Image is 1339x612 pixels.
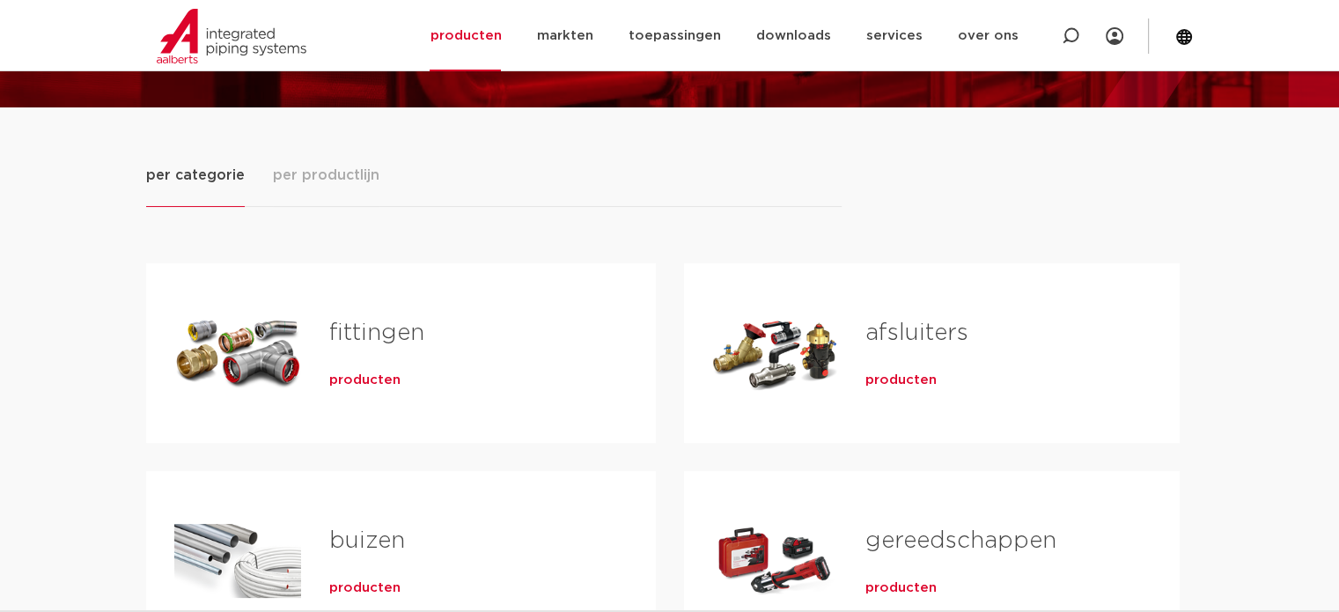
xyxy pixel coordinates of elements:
span: per productlijn [273,165,379,186]
a: gereedschappen [865,529,1056,552]
a: producten [329,372,401,389]
a: producten [865,372,937,389]
a: afsluiters [865,321,968,344]
a: producten [865,579,937,597]
a: fittingen [329,321,424,344]
a: producten [329,579,401,597]
span: per categorie [146,165,245,186]
a: buizen [329,529,405,552]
